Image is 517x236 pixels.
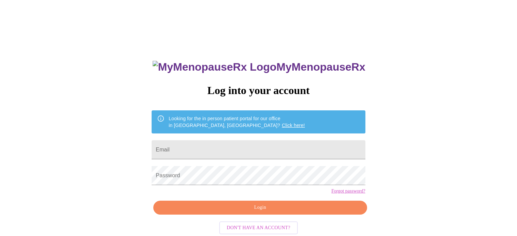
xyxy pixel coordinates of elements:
a: Click here! [282,123,305,128]
a: Don't have an account? [218,224,299,230]
img: MyMenopauseRx Logo [153,61,276,73]
span: Don't have an account? [227,224,290,232]
button: Login [153,201,367,215]
span: Login [161,203,359,212]
a: Forgot password? [331,188,365,194]
h3: Log into your account [152,84,365,97]
div: Looking for the in person patient portal for our office in [GEOGRAPHIC_DATA], [GEOGRAPHIC_DATA]? [169,112,305,131]
h3: MyMenopauseRx [153,61,365,73]
button: Don't have an account? [219,221,298,235]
